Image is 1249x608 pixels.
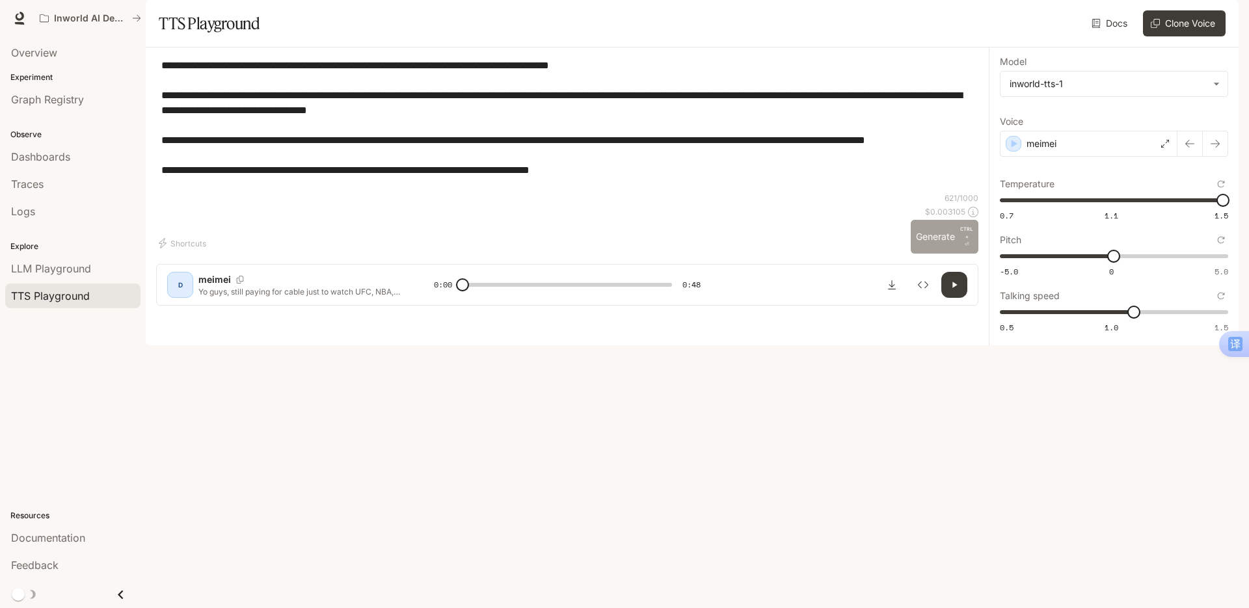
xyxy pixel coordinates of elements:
[170,274,191,295] div: D
[1001,72,1228,96] div: inworld-tts-1
[1000,291,1060,300] p: Talking speed
[1000,57,1027,66] p: Model
[1215,266,1228,277] span: 5.0
[682,278,701,291] span: 0:48
[198,273,231,286] p: meimei
[1000,266,1018,277] span: -5.0
[1000,117,1023,126] p: Voice
[1105,210,1118,221] span: 1.1
[434,278,452,291] span: 0:00
[1027,137,1056,150] p: meimei
[1215,322,1228,333] span: 1.5
[1000,235,1021,245] p: Pitch
[1105,322,1118,333] span: 1.0
[1089,10,1133,36] a: Docs
[1215,210,1228,221] span: 1.5
[1000,210,1014,221] span: 0.7
[1000,179,1054,189] p: Temperature
[1109,266,1114,277] span: 0
[156,233,211,254] button: Shortcuts
[879,272,905,298] button: Download audio
[231,276,249,284] button: Copy Voice ID
[198,286,403,297] p: Yo guys, still paying for cable just to watch UFC, NBA, or the news? Seriously? Check this out—th...
[1000,322,1014,333] span: 0.5
[1214,289,1228,303] button: Reset to default
[910,272,936,298] button: Inspect
[1214,233,1228,247] button: Reset to default
[911,220,978,254] button: GenerateCTRL +⏎
[159,10,260,36] h1: TTS Playground
[1143,10,1226,36] button: Clone Voice
[960,225,973,241] p: CTRL +
[54,13,127,24] p: Inworld AI Demos
[34,5,147,31] button: All workspaces
[960,225,973,248] p: ⏎
[1214,177,1228,191] button: Reset to default
[1010,77,1207,90] div: inworld-tts-1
